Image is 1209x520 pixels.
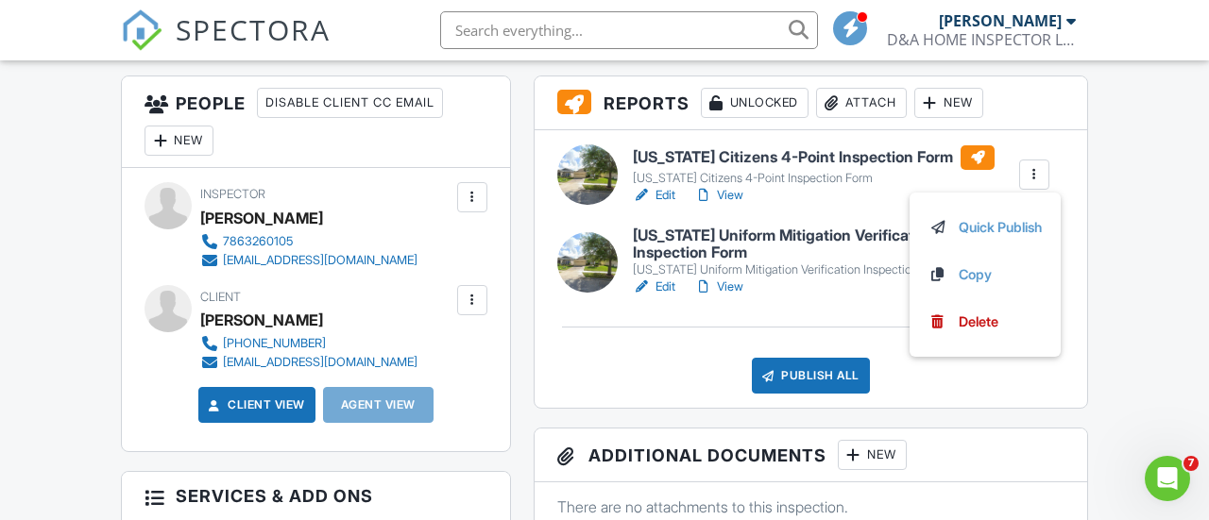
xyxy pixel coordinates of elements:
[633,186,675,205] a: Edit
[557,496,1064,517] p: There are no attachments to this inspection.
[200,232,417,251] a: 7863260105
[1183,456,1199,471] span: 7
[887,30,1076,49] div: D&A HOME INSPECTOR LLC
[752,358,870,394] div: Publish All
[694,277,743,296] a: View
[535,76,1087,130] h3: Reports
[816,88,907,118] div: Attach
[200,187,265,201] span: Inspector
[928,217,1042,238] a: Quick Publish
[200,204,323,232] div: [PERSON_NAME]
[633,262,1022,277] div: [US_STATE] Uniform Mitigation Verification Inspection Form
[176,9,331,49] span: SPECTORA
[914,88,983,118] div: New
[633,227,1022,260] h6: [US_STATE] Uniform Mitigation Verification Inspection Form
[701,88,809,118] div: Unlocked
[440,11,818,49] input: Search everything...
[633,145,995,187] a: [US_STATE] Citizens 4-Point Inspection Form [US_STATE] Citizens 4-Point Inspection Form
[1145,456,1190,501] iframe: Intercom live chat
[694,186,743,205] a: View
[121,9,162,51] img: The Best Home Inspection Software - Spectora
[200,353,417,372] a: [EMAIL_ADDRESS][DOMAIN_NAME]
[121,25,331,65] a: SPECTORA
[200,306,323,334] div: [PERSON_NAME]
[535,428,1087,482] h3: Additional Documents
[223,355,417,370] div: [EMAIL_ADDRESS][DOMAIN_NAME]
[633,227,1022,277] a: [US_STATE] Uniform Mitigation Verification Inspection Form [US_STATE] Uniform Mitigation Verifica...
[633,277,675,296] a: Edit
[633,145,995,170] h6: [US_STATE] Citizens 4-Point Inspection Form
[928,264,1042,285] a: Copy
[200,334,417,353] a: [PHONE_NUMBER]
[939,11,1062,30] div: [PERSON_NAME]
[838,440,907,470] div: New
[205,395,305,414] a: Client View
[122,76,510,168] h3: People
[223,234,293,249] div: 7863260105
[928,311,1042,332] a: Delete
[257,88,443,118] div: Disable Client CC Email
[200,290,241,304] span: Client
[200,251,417,270] a: [EMAIL_ADDRESS][DOMAIN_NAME]
[633,171,995,186] div: [US_STATE] Citizens 4-Point Inspection Form
[145,126,213,156] div: New
[959,311,998,332] div: Delete
[223,336,326,351] div: [PHONE_NUMBER]
[223,253,417,268] div: [EMAIL_ADDRESS][DOMAIN_NAME]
